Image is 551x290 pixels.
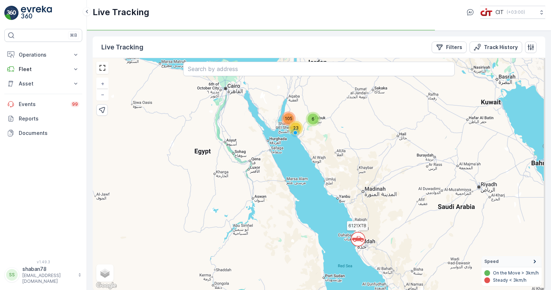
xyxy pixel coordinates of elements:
summary: Speed [481,256,542,267]
span: Speed [484,259,499,264]
p: Events [19,101,66,108]
button: Filters [432,41,467,53]
div: 105 [281,111,296,126]
span: − [101,91,105,97]
p: Live Tracking [101,42,144,52]
img: logo_light-DOdMpM7g.png [21,6,52,20]
button: SSshaban78[EMAIL_ADDRESS][DOMAIN_NAME] [4,265,82,284]
p: Filters [446,44,462,51]
button: CIT(+03:00) [480,6,545,19]
p: Steady < 3km/h [493,277,526,283]
p: Track History [484,44,518,51]
p: 99 [72,101,78,107]
a: Documents [4,126,82,140]
p: Reports [19,115,79,122]
p: Fleet [19,66,68,73]
p: Asset [19,80,68,87]
span: 6 [312,116,314,122]
button: Fleet [4,62,82,76]
a: Layers [97,265,113,281]
a: View Fullscreen [97,62,108,73]
p: ⌘B [70,32,77,38]
img: logo [4,6,19,20]
div: SS [6,269,18,281]
p: On the Move > 3km/h [493,270,539,276]
button: Operations [4,48,82,62]
img: cit-logo_pOk6rL0.png [480,8,493,16]
a: Zoom In [97,78,108,89]
svg: ` [351,232,365,246]
input: Search by address [183,62,455,76]
button: Asset [4,76,82,91]
p: CIT [495,9,504,16]
p: Operations [19,51,68,58]
a: Events99 [4,97,82,111]
a: Reports [4,111,82,126]
p: Live Tracking [93,6,149,18]
div: 23 [288,121,303,135]
p: Documents [19,129,79,137]
div: ` [351,232,360,243]
p: shaban78 [22,265,74,273]
span: + [101,80,104,87]
button: Track History [470,41,522,53]
a: Zoom Out [97,89,108,100]
span: 23 [293,125,299,131]
p: [EMAIL_ADDRESS][DOMAIN_NAME] [22,273,74,284]
div: 6 [306,112,320,126]
span: v 1.49.3 [4,260,82,264]
span: 105 [285,116,292,121]
p: ( +03:00 ) [507,9,525,15]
